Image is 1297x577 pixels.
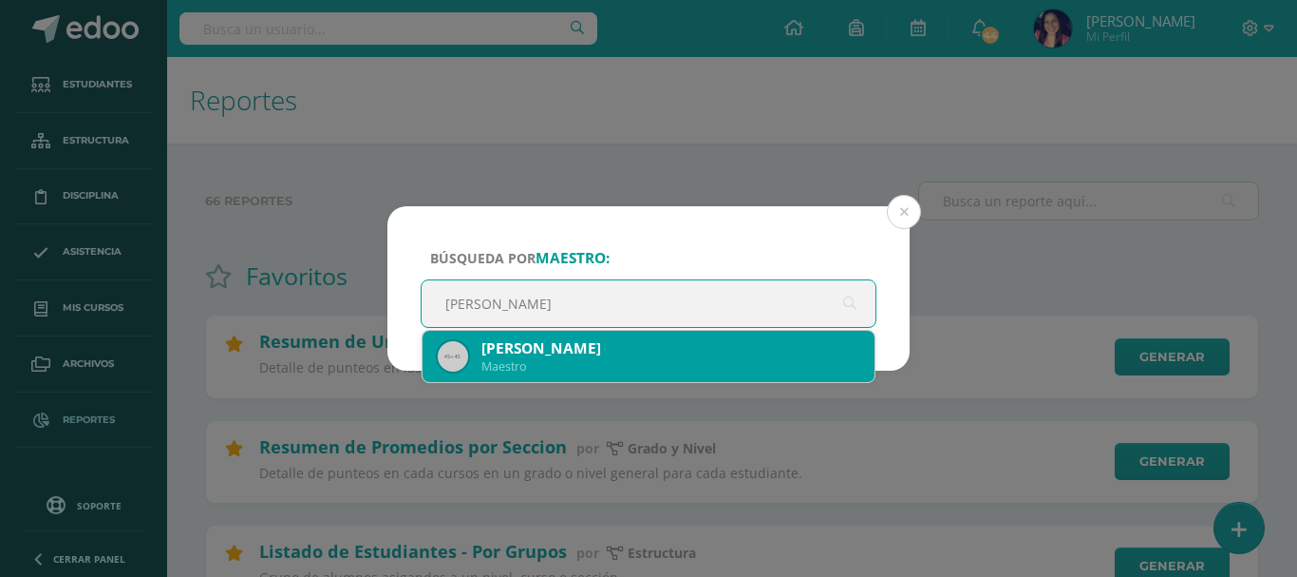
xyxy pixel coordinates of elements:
[481,358,859,375] div: Maestro
[887,195,921,229] button: Close (Esc)
[481,338,859,358] div: [PERSON_NAME]
[438,341,468,372] img: 45x45
[430,249,610,267] span: Búsqueda por
[536,248,610,268] strong: maestro:
[422,280,875,327] input: ej. Nicholas Alekzander, etc.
